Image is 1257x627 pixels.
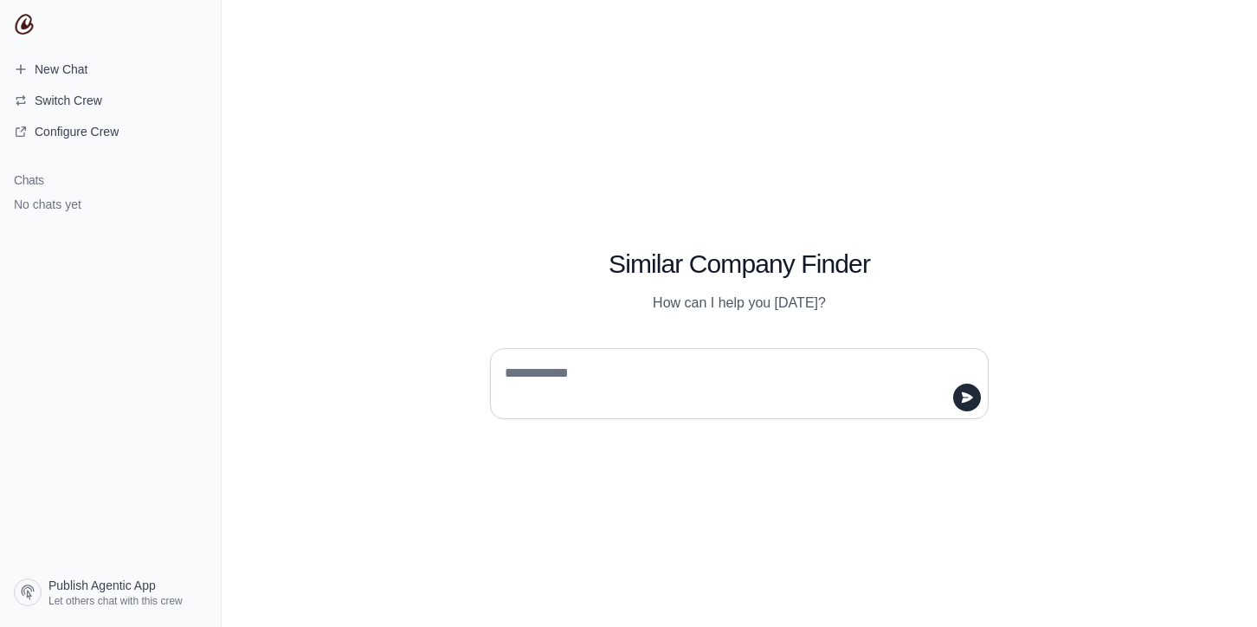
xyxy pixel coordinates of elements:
[7,55,214,83] a: New Chat
[35,92,102,109] span: Switch Crew
[7,572,214,613] a: Publish Agentic App Let others chat with this crew
[48,594,183,608] span: Let others chat with this crew
[35,123,119,140] span: Configure Crew
[490,249,989,280] h1: Similar Company Finder
[14,14,35,35] img: CrewAI Logo
[48,577,156,594] span: Publish Agentic App
[7,87,214,114] button: Switch Crew
[490,293,989,313] p: How can I help you [DATE]?
[35,61,87,78] span: New Chat
[7,118,214,145] a: Configure Crew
